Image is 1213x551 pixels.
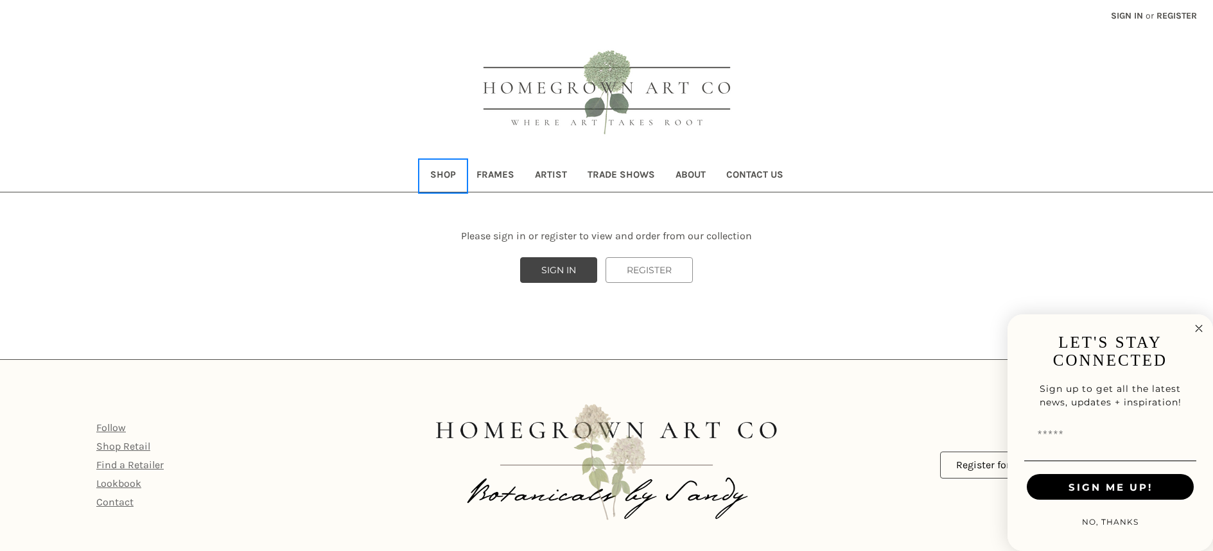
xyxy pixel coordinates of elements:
a: Trade Shows [577,160,665,192]
a: Lookbook [96,477,141,489]
span: or [1144,9,1155,22]
button: NO, THANKS [1076,509,1145,535]
a: Contact Us [716,160,794,192]
a: Follow [96,421,126,434]
a: Shop Retail [96,440,150,452]
a: Register for an Account [940,452,1082,479]
button: SIGN ME UP! [1027,474,1194,500]
input: Email [1027,422,1194,448]
img: HOMEGROWN ART CO [462,36,751,151]
a: Artist [525,160,577,192]
img: undelrine [1024,461,1196,461]
a: About [665,160,716,192]
div: FLYOUT Form [1008,314,1213,551]
a: Frames [466,160,525,192]
a: Find a Retailer [96,459,164,471]
span: LET'S STAY CONNECTED [1053,334,1167,369]
a: Contact [96,496,134,508]
a: REGISTER [606,257,693,283]
a: SIGN IN [520,257,597,283]
button: Close dialog [1191,321,1207,336]
span: Sign up to get all the latest news, updates + inspiration! [1040,383,1182,408]
span: Please sign in or register to view and order from our collection [461,230,752,242]
a: Shop [420,160,466,192]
